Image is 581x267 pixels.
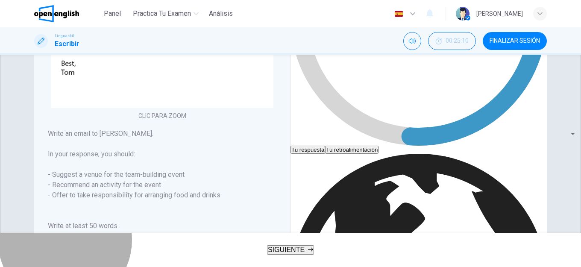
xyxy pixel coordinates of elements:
span: Análisis [209,9,233,19]
span: Linguaskill [55,33,76,39]
button: Análisis [205,6,236,21]
img: Profile picture [456,7,469,21]
img: es [393,11,404,17]
button: FINALIZAR SESIÓN [483,32,547,50]
button: 00:25:10 [428,32,476,50]
img: OpenEnglish logo [34,5,79,22]
h6: Write an email to [PERSON_NAME]. In your response, you should: - Suggest a venue for the team-bui... [48,129,276,231]
button: Panel [99,6,126,21]
div: basic tabs example [290,146,547,154]
button: Practica tu examen [129,6,202,21]
span: Practica tu examen [133,9,191,19]
span: SIGUIENTE [268,246,305,253]
span: 00:25:10 [446,38,469,44]
span: Panel [104,9,121,19]
div: [PERSON_NAME] [476,9,523,19]
div: Silenciar [403,32,421,50]
button: Tu retroalimentación [325,146,379,154]
span: FINALIZAR SESIÓN [490,38,540,44]
button: SIGUIENTE [267,245,314,255]
a: OpenEnglish logo [34,5,99,22]
h1: Escribir [55,39,79,49]
div: Ocultar [428,32,476,50]
button: Tu respuesta [290,146,325,154]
